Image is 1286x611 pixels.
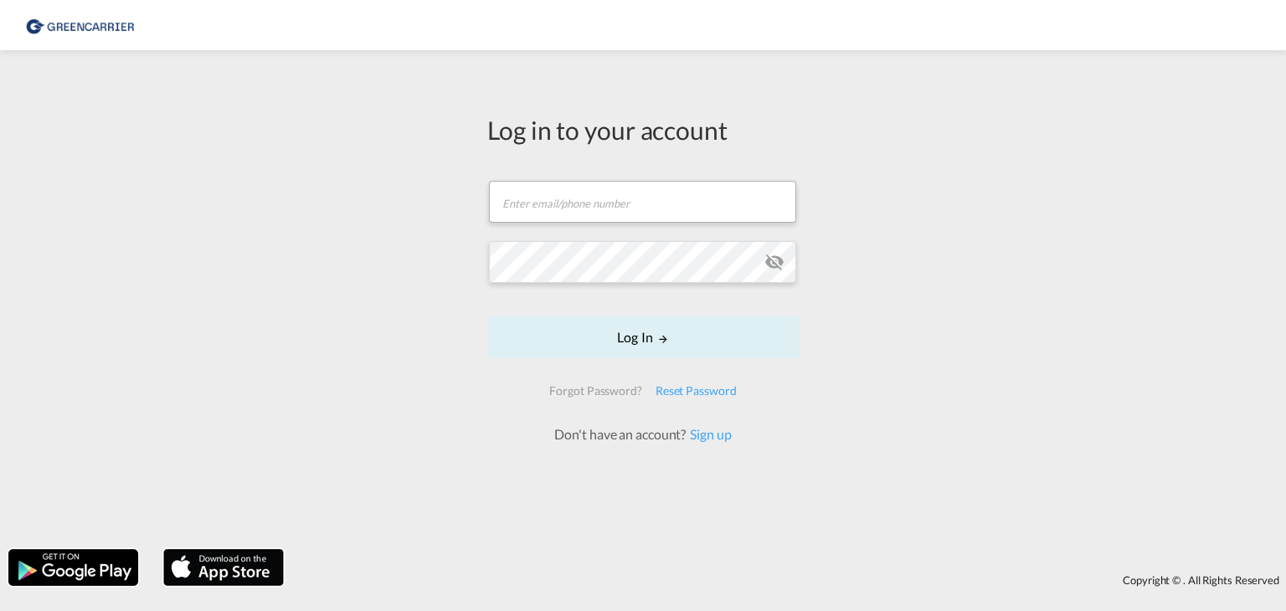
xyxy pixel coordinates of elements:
[536,425,749,444] div: Don't have an account?
[7,547,140,588] img: google.png
[543,376,648,406] div: Forgot Password?
[292,566,1286,594] div: Copyright © . All Rights Reserved
[489,181,796,223] input: Enter email/phone number
[649,376,743,406] div: Reset Password
[487,112,799,147] div: Log in to your account
[686,426,731,442] a: Sign up
[25,7,138,44] img: 1378a7308afe11ef83610d9e779c6b34.png
[162,547,285,588] img: apple.png
[487,316,799,358] button: LOGIN
[764,252,784,272] md-icon: icon-eye-off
